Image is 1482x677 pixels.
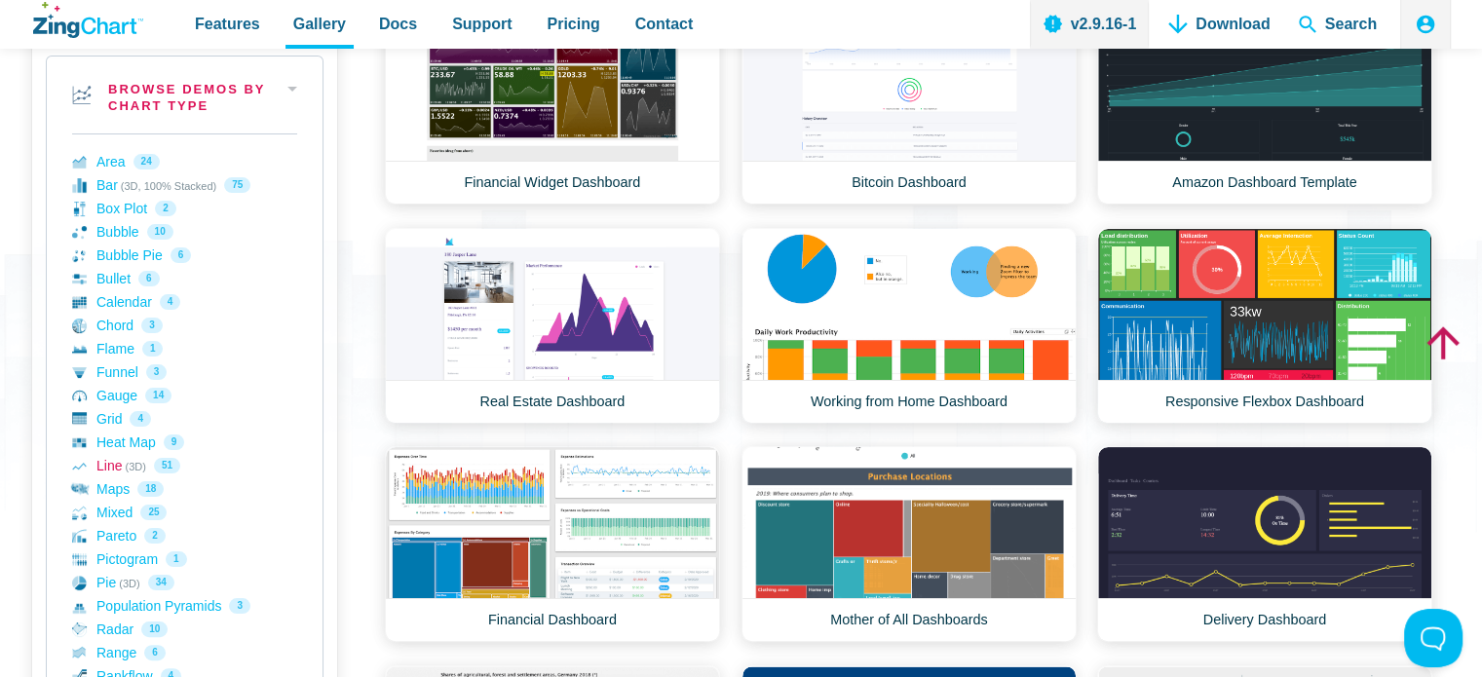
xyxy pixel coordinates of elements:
[33,2,143,38] a: ZingChart Logo. Click to return to the homepage
[379,11,417,37] span: Docs
[1097,446,1432,642] a: Delivery Dashboard
[47,56,323,134] h2: Browse Demos By Chart Type
[741,446,1077,642] a: Mother of All Dashboards
[385,9,720,205] a: Financial Widget Dashboard
[1404,609,1463,667] iframe: Toggle Customer Support
[635,11,694,37] span: Contact
[385,446,720,642] a: Financial Dashboard
[547,11,599,37] span: Pricing
[452,11,512,37] span: Support
[195,11,260,37] span: Features
[741,228,1077,424] a: Working from Home Dashboard
[1097,228,1432,424] a: Responsive Flexbox Dashboard
[1097,9,1432,205] a: Amazon Dashboard Template
[385,228,720,424] a: Real Estate Dashboard
[741,9,1077,205] a: Bitcoin Dashboard
[293,11,346,37] span: Gallery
